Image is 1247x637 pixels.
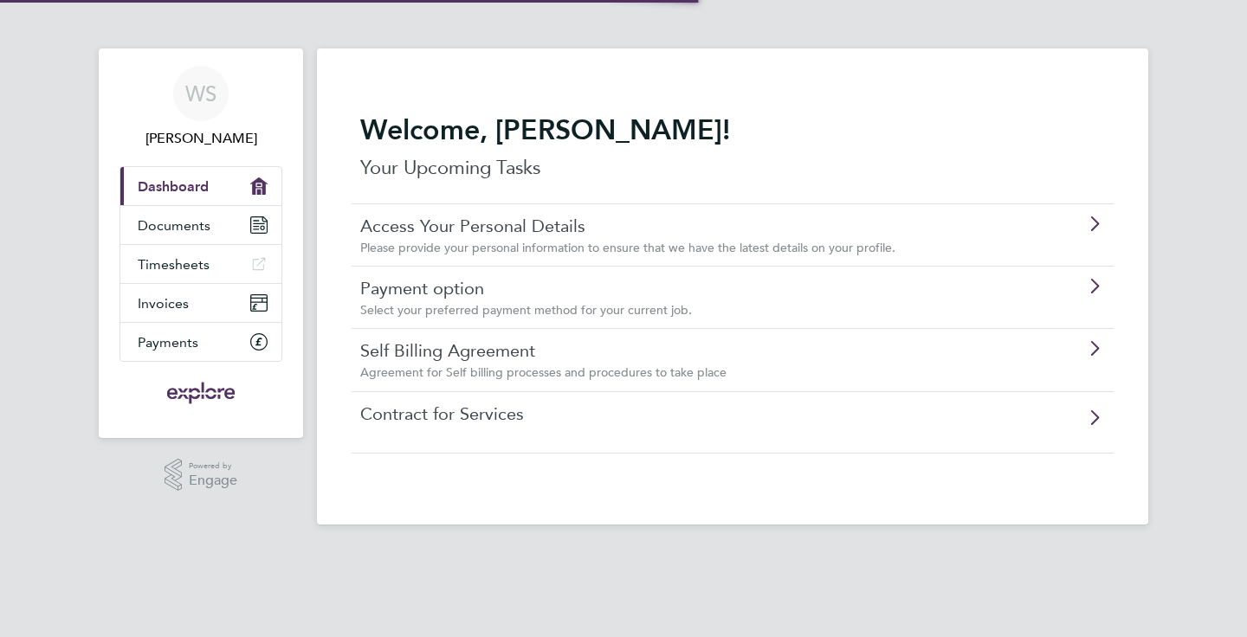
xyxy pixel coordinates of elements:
[138,217,210,234] span: Documents
[360,240,895,255] span: Please provide your personal information to ensure that we have the latest details on your profile.
[138,334,198,351] span: Payments
[138,295,189,312] span: Invoices
[99,48,303,438] nav: Main navigation
[138,178,209,195] span: Dashboard
[360,364,727,380] span: Agreement for Self billing processes and procedures to take place
[189,459,237,473] span: Powered by
[120,284,281,322] a: Invoices
[360,215,1007,237] a: Access Your Personal Details
[138,256,210,273] span: Timesheets
[360,402,1007,425] a: Contract for Services
[189,473,237,488] span: Engage
[120,323,281,361] a: Payments
[185,82,216,105] span: WS
[120,66,282,149] a: WS[PERSON_NAME]
[120,379,282,407] a: Go to home page
[360,154,1105,182] p: Your Upcoming Tasks
[360,339,1007,362] a: Self Billing Agreement
[120,167,281,205] a: Dashboard
[165,379,237,407] img: exploregroup-logo-retina.png
[120,128,282,149] span: Witold Szejgis
[360,113,1105,147] h2: Welcome, [PERSON_NAME]!
[360,302,692,318] span: Select your preferred payment method for your current job.
[120,245,281,283] a: Timesheets
[360,277,1007,299] a: Payment option
[120,206,281,244] a: Documents
[165,459,238,492] a: Powered byEngage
